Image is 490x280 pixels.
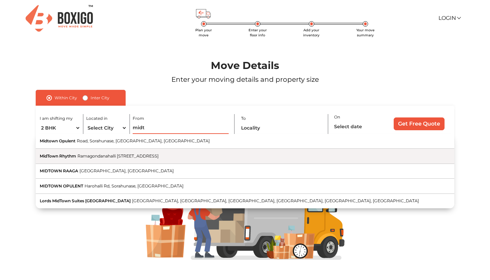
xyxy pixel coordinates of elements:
button: MIDTOWN OPULENTHarohalli Rd, Sorahunase, [GEOGRAPHIC_DATA] [36,179,454,194]
img: Boxigo [26,5,93,32]
span: Lords MidTown Suites [GEOGRAPHIC_DATA] [40,198,131,203]
label: From [133,115,144,121]
label: To [241,115,246,121]
span: Add your inventory [303,28,320,37]
label: Is flexible? [342,133,363,140]
p: Enter your moving details and property size [20,74,470,84]
span: Enter your floor info [249,28,267,37]
span: Midtown Opulent [40,138,75,143]
label: Located in [86,115,107,121]
span: [GEOGRAPHIC_DATA], [GEOGRAPHIC_DATA] [79,168,174,173]
input: Select date [334,121,382,133]
span: Ramagondanahalli [STREET_ADDRESS] [77,153,159,159]
a: Login [438,15,460,21]
label: I am shifting my [40,115,73,121]
button: MIDTOWN RAAGA[GEOGRAPHIC_DATA], [GEOGRAPHIC_DATA] [36,164,454,179]
label: Inter City [91,94,109,102]
span: MIDTOWN OPULENT [40,183,83,188]
span: [GEOGRAPHIC_DATA], [GEOGRAPHIC_DATA], [GEOGRAPHIC_DATA], [GEOGRAPHIC_DATA], [GEOGRAPHIC_DATA], [G... [132,198,419,203]
button: MidTown RhythmRamagondanahalli [STREET_ADDRESS] [36,149,454,164]
span: Harohalli Rd, Sorahunase, [GEOGRAPHIC_DATA] [85,183,184,188]
button: Lords MidTown Suites [GEOGRAPHIC_DATA][GEOGRAPHIC_DATA], [GEOGRAPHIC_DATA], [GEOGRAPHIC_DATA], [G... [36,194,454,208]
input: Locality [241,122,323,134]
span: MIDTOWN RAAGA [40,168,78,173]
span: MidTown Rhythm [40,153,76,159]
span: Road, Sorahunase, [GEOGRAPHIC_DATA], [GEOGRAPHIC_DATA] [77,138,210,143]
input: Locality [133,122,228,134]
input: Get Free Quote [394,117,445,130]
span: Your move summary [356,28,374,37]
button: Midtown OpulentRoad, Sorahunase, [GEOGRAPHIC_DATA], [GEOGRAPHIC_DATA] [36,134,454,149]
label: On [334,114,340,120]
label: Within City [55,94,77,102]
span: Plan your move [195,28,212,37]
h1: Move Details [20,60,470,72]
